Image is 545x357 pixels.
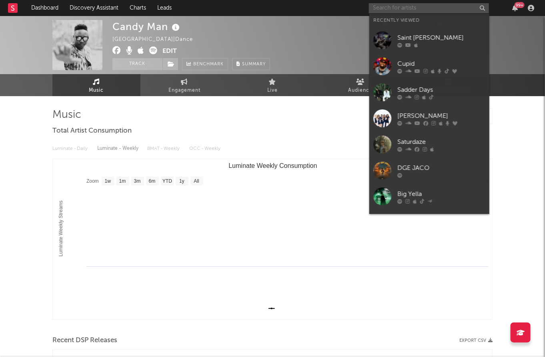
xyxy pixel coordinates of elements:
[194,179,199,184] text: All
[369,79,489,105] a: Sadder Days
[52,126,132,136] span: Total Artist Consumption
[58,201,64,257] text: Luminate Weekly Streams
[349,86,373,95] span: Audience
[512,5,518,11] button: 99+
[397,137,485,147] div: Saturdaze
[242,62,266,67] span: Summary
[105,179,111,184] text: 1w
[369,27,489,53] a: Saint [PERSON_NAME]
[369,105,489,131] a: [PERSON_NAME]
[228,162,317,169] text: Luminate Weekly Consumption
[193,60,224,69] span: Benchmark
[397,163,485,173] div: DGE JACO
[112,58,162,70] button: Track
[369,184,489,210] a: Big Yella
[397,33,485,42] div: Saint [PERSON_NAME]
[369,131,489,157] a: Saturdaze
[112,20,182,33] div: Candy Man
[232,58,270,70] button: Summary
[112,35,202,44] div: [GEOGRAPHIC_DATA] | Dance
[228,74,317,96] a: Live
[53,159,493,319] svg: Luminate Weekly Consumption
[397,85,485,95] div: Sadder Days
[369,3,489,13] input: Search for artists
[86,179,99,184] text: Zoom
[369,53,489,79] a: Cupid
[515,2,525,8] div: 99 +
[140,74,228,96] a: Engagement
[52,74,140,96] a: Music
[149,179,156,184] text: 6m
[179,179,184,184] text: 1y
[397,59,485,69] div: Cupid
[162,46,177,56] button: Edit
[52,336,117,345] span: Recent DSP Releases
[369,210,489,236] a: J.R.A
[134,179,141,184] text: 3m
[162,179,172,184] text: YTD
[369,157,489,184] a: DGE JACO
[182,58,228,70] a: Benchmark
[168,86,200,95] span: Engagement
[317,74,405,96] a: Audience
[397,111,485,121] div: [PERSON_NAME]
[267,86,278,95] span: Live
[119,179,126,184] text: 1m
[397,189,485,199] div: Big Yella
[373,16,485,25] div: Recently Viewed
[89,86,104,95] span: Music
[459,338,493,343] button: Export CSV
